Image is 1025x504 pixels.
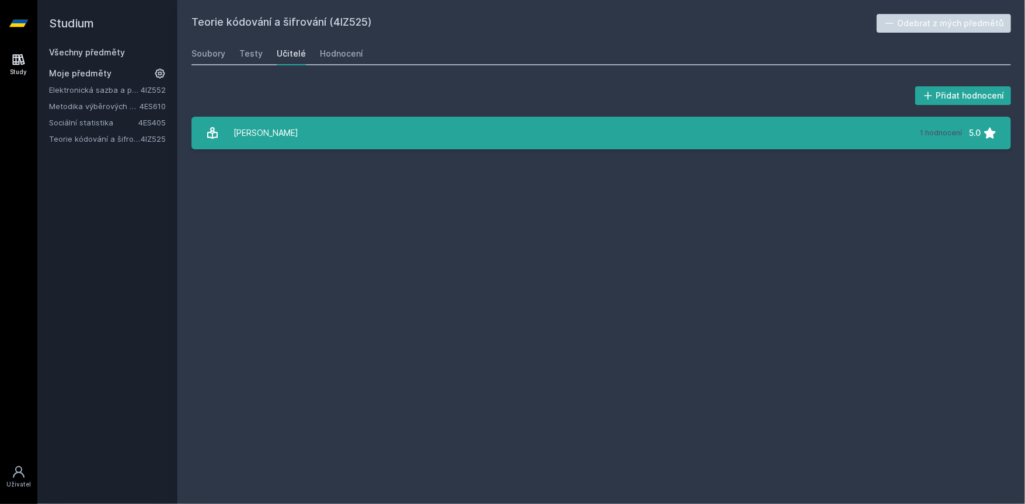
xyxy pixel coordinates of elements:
a: Testy [239,42,263,65]
a: 4ES405 [138,118,166,127]
a: Soubory [191,42,225,65]
a: Hodnocení [320,42,363,65]
div: Soubory [191,48,225,60]
button: Přidat hodnocení [915,86,1012,105]
a: Teorie kódování a šifrování [49,133,141,145]
a: Metodika výběrových šetření [49,100,140,112]
div: Study [11,68,27,76]
a: Study [2,47,35,82]
a: Sociální statistika [49,117,138,128]
a: 4ES610 [140,101,166,111]
a: Učitelé [277,42,306,65]
div: [PERSON_NAME] [233,121,298,145]
div: Hodnocení [320,48,363,60]
a: Uživatel [2,459,35,495]
div: Učitelé [277,48,306,60]
a: 4IZ552 [141,85,166,94]
div: Uživatel [6,480,31,489]
button: Odebrat z mých předmětů [877,14,1012,33]
h2: Teorie kódování a šifrování (4IZ525) [191,14,877,33]
a: Všechny předměty [49,47,125,57]
div: 5.0 [969,121,981,145]
div: 1 hodnocení [920,128,962,138]
a: [PERSON_NAME] 1 hodnocení 5.0 [191,117,1011,149]
span: Moje předměty [49,68,111,79]
a: 4IZ525 [141,134,166,143]
a: Elektronická sazba a publikování [49,84,141,96]
div: Testy [239,48,263,60]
